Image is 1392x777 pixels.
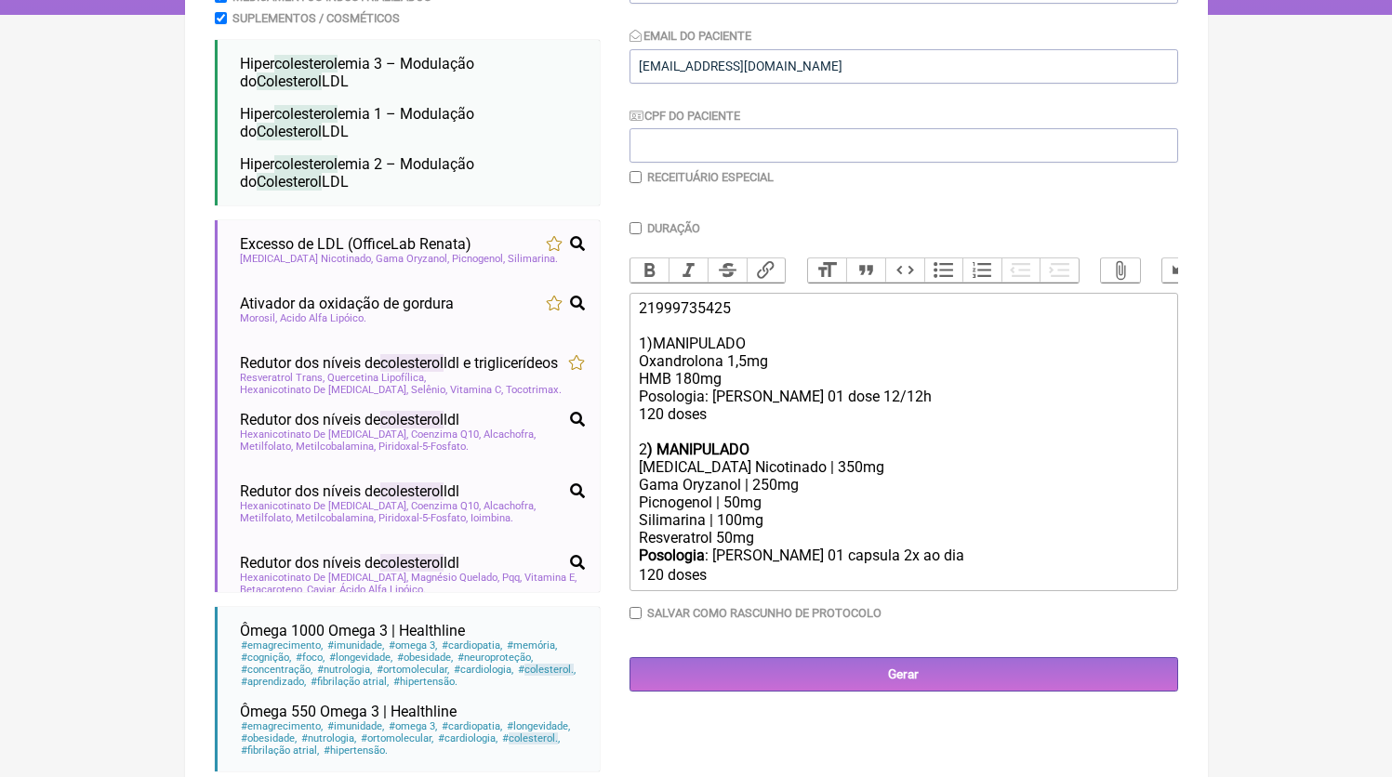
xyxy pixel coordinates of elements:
[378,512,468,524] span: Piridoxal-5-Fosfato
[962,258,1001,283] button: Numbers
[310,676,390,688] span: fibrilação atrial
[295,652,325,664] span: foco
[388,639,438,652] span: omega 3
[411,572,499,584] span: Magnésio Quelado
[240,664,313,676] span: concentração
[392,676,458,688] span: hipertensão
[639,547,1167,584] div: : [PERSON_NAME] 01 capsula 2x ao dia ㅤ 120 doses
[639,494,1167,511] div: Picnogenol | 50mg
[240,384,408,396] span: Hexanicotinato De [MEDICAL_DATA]
[524,664,574,676] span: colesterol
[924,258,963,283] button: Bullets
[360,732,434,744] span: ortomolecular
[411,428,481,441] span: Coenzima Q10
[388,720,438,732] span: omega 3
[240,253,373,265] span: [MEDICAL_DATA] Nicotinado
[509,732,558,744] span: colesterol
[240,652,292,664] span: cognição
[240,554,459,572] span: Redutor dos níveis de ldl
[274,55,338,72] span: colesterol
[647,606,882,620] label: Salvar como rascunho de Protocolo
[411,500,481,512] span: Coenzima Q10
[380,482,444,500] span: colesterol
[300,732,357,744] span: nutrologia
[240,411,459,428] span: Redutor dos níveis de ldl
[232,11,400,25] label: Suplementos / Cosméticos
[1040,258,1079,283] button: Increase Level
[885,258,924,283] button: Code
[376,664,450,676] span: ortomolecular
[630,29,752,43] label: Email do Paciente
[450,384,503,396] span: Vitamina C
[1101,258,1140,283] button: Attach Files
[296,512,376,524] span: Metilcobalamina
[296,441,376,453] span: Metilcobalamina
[326,639,385,652] span: imunidade
[669,258,708,283] button: Italic
[647,221,700,235] label: Duração
[453,664,514,676] span: cardiologia
[639,511,1167,547] div: Silimarina | 100mg Resveratrol 50mg
[240,428,408,441] span: Hexanicotinato De [MEDICAL_DATA]
[437,732,498,744] span: cardiologia
[240,155,474,191] span: Hiper emia 2 – Modulação do LDL
[502,572,522,584] span: Pqq
[506,720,571,732] span: longevidade
[240,512,293,524] span: Metilfolato
[378,441,469,453] span: Piridoxal-5-Fosfato
[240,744,320,757] span: fibrilação atrial
[240,500,408,512] span: Hexanicotinato De [MEDICAL_DATA]
[639,299,1167,458] div: 21999735425 1)MANIPULADO Oxandrolona 1,5mg HMB 180mg Posologia: [PERSON_NAME] 01 dose 12/12h 120 ...
[376,253,449,265] span: Gama Oryzanol
[411,384,447,396] span: Selênio
[240,295,454,312] span: Ativador da oxidação de gordura
[639,547,705,564] strong: Posologia
[808,258,847,283] button: Heading
[1162,258,1201,283] button: Undo
[240,55,474,90] span: Hiper emia 3 – Modulação do LDL
[323,744,389,757] span: hipertensão
[639,476,1167,494] div: Gama Oryzanol | 250mg
[240,732,298,744] span: obesidade
[240,639,324,652] span: emagrecimento
[280,312,366,324] span: Acido Alfa Lipóico
[257,173,322,191] span: Colesterol
[452,253,505,265] span: Picnogenol
[630,657,1178,691] input: Gerar
[647,441,749,458] strong: ) MANIPULADO
[240,622,465,639] span: Ômega 1000 Omega 3 | Healthline
[846,258,885,283] button: Quote
[380,554,444,572] span: colesterol
[240,584,304,596] span: Betacaroteno
[396,652,454,664] span: obesidade
[380,354,444,372] span: colesterol
[1001,258,1041,283] button: Decrease Level
[326,720,385,732] span: imunidade
[506,639,558,652] span: memória
[240,235,471,253] span: Excesso de LDL (OfficeLab Renata)
[708,258,747,283] button: Strikethrough
[257,123,322,140] span: Colesterol
[307,584,337,596] span: Caviar
[506,384,562,396] span: Tocotrimax
[316,664,373,676] span: nutrologia
[240,482,459,500] span: Redutor dos níveis de ldl
[327,372,426,384] span: Quercetina Lipofílica
[647,170,774,184] label: Receituário Especial
[240,676,307,688] span: aprendizado
[524,572,577,584] span: Vitamina E
[274,155,338,173] span: colesterol
[630,109,741,123] label: CPF do Paciente
[257,72,322,90] span: Colesterol
[240,572,408,584] span: Hexanicotinato De [MEDICAL_DATA]
[240,354,558,372] span: Redutor dos níveis de ldl e triglicerídeos
[441,720,503,732] span: cardiopatia
[240,312,277,324] span: Morosil
[339,584,426,596] span: Ácido Alfa Lipóico
[630,258,669,283] button: Bold
[380,411,444,428] span: colesterol
[508,253,558,265] span: Silimarina
[274,105,338,123] span: colesterol
[471,512,513,524] span: Ioimbina
[484,500,536,512] span: Alcachofra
